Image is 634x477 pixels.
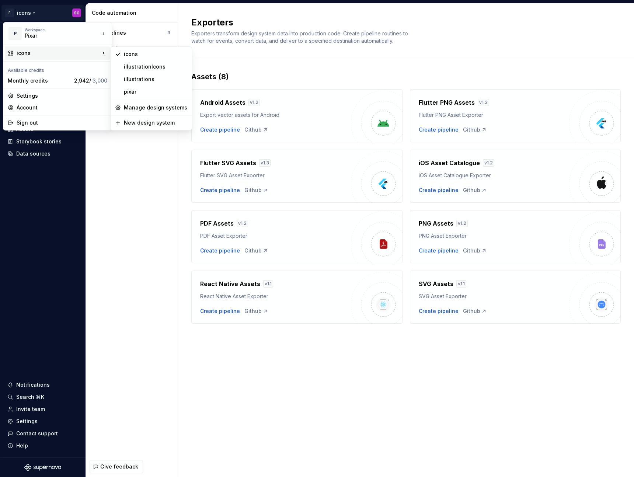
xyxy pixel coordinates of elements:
[124,76,187,83] div: illustrations
[17,49,100,57] div: icons
[93,77,107,84] span: 3,000
[17,119,107,126] div: Sign out
[124,51,187,58] div: icons
[74,77,107,84] span: 2,942 /
[25,32,87,39] div: Pixar
[17,92,107,100] div: Settings
[124,63,187,70] div: illustrationIcons
[124,119,187,126] div: New design system
[8,77,71,84] div: Monthly credits
[124,88,187,95] div: pixar
[5,63,110,75] div: Available credits
[25,28,100,32] div: Workspace
[124,104,187,111] div: Manage design systems
[8,27,22,40] div: P
[17,104,107,111] div: Account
